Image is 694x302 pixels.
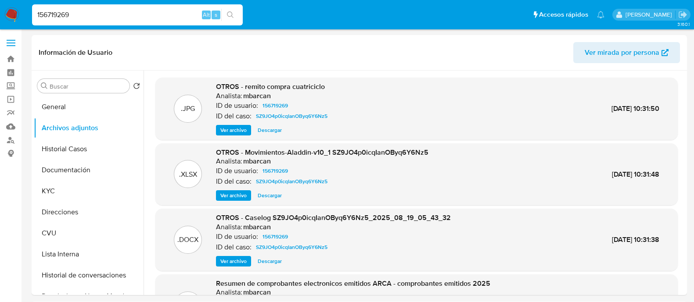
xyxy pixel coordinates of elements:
[243,157,271,166] h6: mbarcan
[34,96,144,117] button: General
[573,42,680,63] button: Ver mirada por persona
[203,11,210,19] span: Alt
[216,101,258,110] p: ID de usuario:
[253,190,286,201] button: Descargar
[216,213,451,223] span: OTROS - Caselog SZ9JO4p0icqIanOByq6Y6Nz5_2025_08_19_05_43_32
[259,166,291,176] a: 156719269
[253,125,286,135] button: Descargar
[243,223,271,231] h6: mbarcan
[216,157,242,166] p: Analista:
[216,125,251,135] button: Ver archivo
[39,48,112,57] h1: Información de Usuario
[216,256,251,266] button: Ver archivo
[216,92,242,100] p: Analista:
[216,288,242,297] p: Analista:
[258,257,282,266] span: Descargar
[256,111,327,121] span: SZ9JO4p0icqIanOByq6Y6Nz5
[34,223,144,244] button: CVU
[258,126,282,135] span: Descargar
[252,176,331,187] a: SZ9JO4p0icqIanOByq6Y6Nz5
[179,170,197,179] p: .XLSX
[177,235,198,245] p: .DOCX
[243,288,271,297] h6: mbarcan
[34,181,144,202] button: KYC
[259,100,291,111] a: 156719269
[181,104,195,114] p: .JPG
[678,10,687,19] a: Salir
[626,11,675,19] p: martin.degiuli@mercadolibre.com
[252,111,331,121] a: SZ9JO4p0icqIanOByq6Y6Nz5
[262,166,288,176] span: 156719269
[34,160,144,181] button: Documentación
[32,9,243,21] input: Buscar usuario o caso...
[216,278,490,288] span: Resumen de comprobantes electronicos emitidos ARCA - comprobantes emitidos 2025
[216,190,251,201] button: Ver archivo
[253,256,286,266] button: Descargar
[220,257,247,266] span: Ver archivo
[34,202,144,223] button: Direcciones
[215,11,217,19] span: s
[34,244,144,265] button: Lista Interna
[34,117,144,139] button: Archivos adjuntos
[216,243,252,252] p: ID del caso:
[133,82,140,92] button: Volver al orden por defecto
[585,42,659,63] span: Ver mirada por persona
[243,92,271,100] h6: mbarcan
[50,82,126,90] input: Buscar
[34,139,144,160] button: Historial Casos
[259,231,291,242] a: 156719269
[216,82,325,92] span: OTROS - remito compra cuatriciclo
[220,191,247,200] span: Ver archivo
[216,232,258,241] p: ID de usuario:
[262,231,288,242] span: 156719269
[256,242,327,252] span: SZ9JO4p0icqIanOByq6Y6Nz5
[258,191,282,200] span: Descargar
[539,10,588,19] span: Accesos rápidos
[612,169,659,179] span: [DATE] 10:31:48
[611,103,659,114] span: [DATE] 10:31:50
[216,167,258,175] p: ID de usuario:
[597,11,604,18] a: Notificaciones
[41,82,48,89] button: Buscar
[256,176,327,187] span: SZ9JO4p0icqIanOByq6Y6Nz5
[612,234,659,245] span: [DATE] 10:31:38
[216,177,252,186] p: ID del caso:
[216,147,428,157] span: OTROS - Movimientos-Aladdin-v10_1 SZ9JO4p0icqIanOByq6Y6Nz5
[252,242,331,252] a: SZ9JO4p0icqIanOByq6Y6Nz5
[216,112,252,121] p: ID del caso:
[220,126,247,135] span: Ver archivo
[34,265,144,286] button: Historial de conversaciones
[262,100,288,111] span: 156719269
[221,9,239,21] button: search-icon
[216,223,242,231] p: Analista:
